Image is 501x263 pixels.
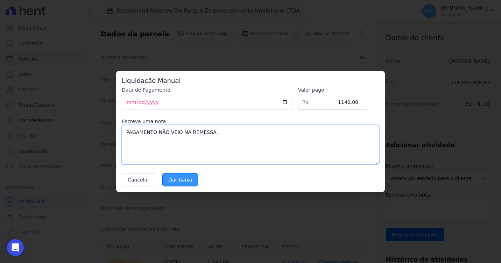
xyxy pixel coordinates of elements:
[122,77,379,85] h3: Liquidação Manual
[122,118,379,125] label: Escreva uma nota
[7,239,24,256] div: Open Intercom Messenger
[298,86,368,93] label: Valor pago
[162,173,198,186] input: Dar baixa
[122,86,292,93] label: Data de Pagamento
[122,173,155,186] button: Cancelar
